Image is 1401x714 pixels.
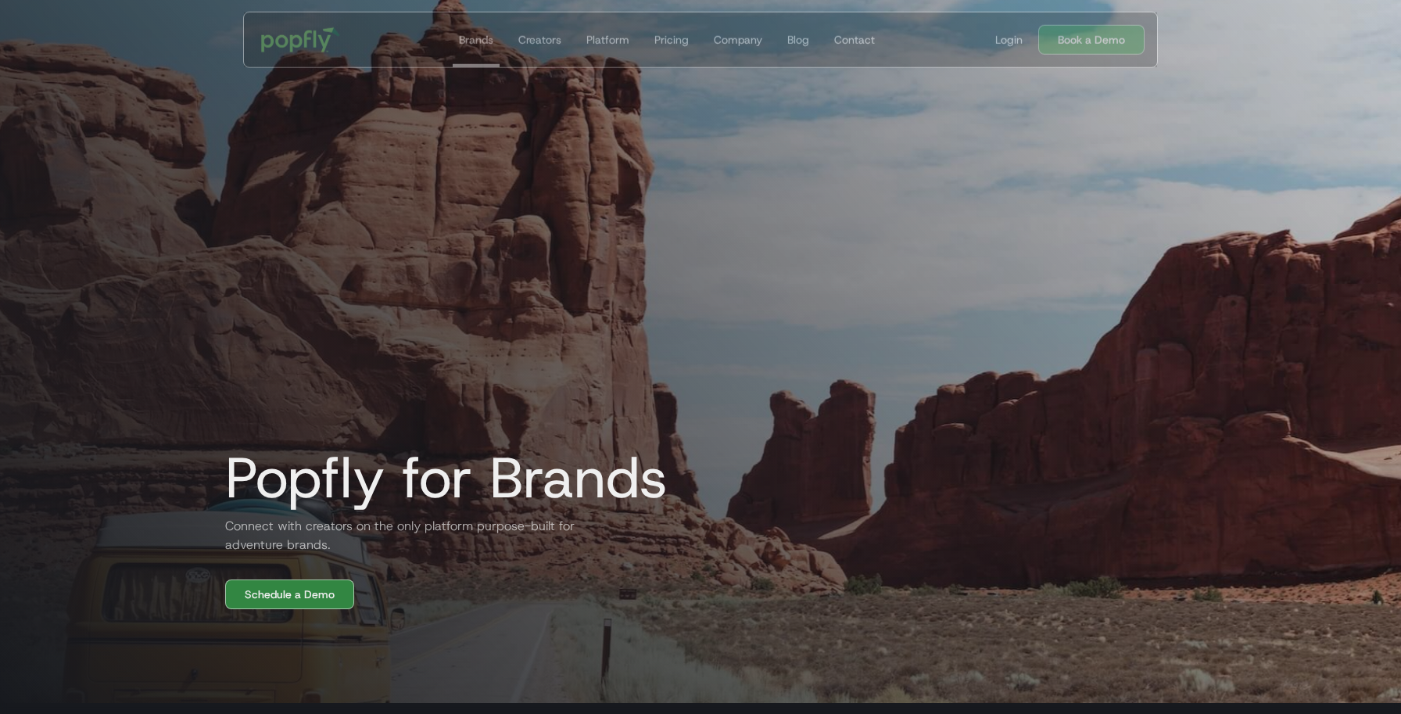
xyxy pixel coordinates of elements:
a: Brands [453,13,500,67]
div: Brands [459,32,493,48]
a: Blog [781,13,815,67]
a: Contact [828,13,881,67]
a: Schedule a Demo [225,579,354,609]
a: Creators [512,13,568,67]
a: Pricing [648,13,695,67]
h1: Popfly for Brands [213,447,668,509]
a: Book a Demo [1038,25,1145,55]
a: home [250,16,351,63]
a: Login [989,32,1029,48]
div: Company [714,32,762,48]
div: Platform [586,32,629,48]
div: Contact [834,32,875,48]
a: Platform [580,13,636,67]
div: Creators [518,32,561,48]
div: Blog [787,32,809,48]
div: Pricing [654,32,689,48]
h2: Connect with creators on the only platform purpose-built for adventure brands. [213,517,588,554]
div: Login [995,32,1023,48]
a: Company [708,13,769,67]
